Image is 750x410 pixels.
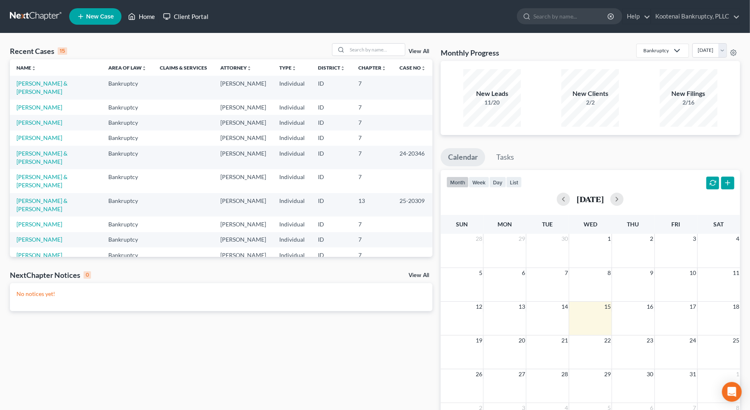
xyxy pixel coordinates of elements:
[214,146,273,169] td: [PERSON_NAME]
[273,193,311,217] td: Individual
[561,302,569,312] span: 14
[533,9,609,24] input: Search by name...
[643,47,669,54] div: Bankruptcy
[352,247,393,263] td: 7
[381,66,386,71] i: unfold_more
[651,9,740,24] a: Kootenai Bankruptcy, PLLC
[623,9,650,24] a: Help
[646,302,654,312] span: 16
[102,247,153,263] td: Bankruptcy
[577,195,604,203] h2: [DATE]
[722,382,742,402] div: Open Intercom Messenger
[714,221,724,228] span: Sat
[16,104,62,111] a: [PERSON_NAME]
[311,100,352,115] td: ID
[603,302,612,312] span: 15
[689,335,697,345] span: 24
[735,234,740,244] span: 4
[518,234,526,244] span: 29
[318,65,345,71] a: Districtunfold_more
[564,268,569,278] span: 7
[10,46,67,56] div: Recent Cases
[84,271,91,279] div: 0
[352,76,393,99] td: 7
[311,217,352,232] td: ID
[273,115,311,130] td: Individual
[469,177,489,188] button: week
[108,65,147,71] a: Area of Lawunfold_more
[732,335,740,345] span: 25
[214,169,273,193] td: [PERSON_NAME]
[220,65,252,71] a: Attorneyunfold_more
[393,146,432,169] td: 24-20346
[311,146,352,169] td: ID
[102,169,153,193] td: Bankruptcy
[689,268,697,278] span: 10
[603,369,612,379] span: 29
[352,217,393,232] td: 7
[561,98,619,107] div: 2/2
[672,221,680,228] span: Fri
[650,268,654,278] span: 9
[542,221,553,228] span: Tue
[16,252,62,259] a: [PERSON_NAME]
[142,66,147,71] i: unfold_more
[214,115,273,130] td: [PERSON_NAME]
[16,221,62,228] a: [PERSON_NAME]
[214,193,273,217] td: [PERSON_NAME]
[16,134,62,141] a: [PERSON_NAME]
[311,76,352,99] td: ID
[627,221,639,228] span: Thu
[214,100,273,115] td: [PERSON_NAME]
[521,268,526,278] span: 6
[16,290,426,298] p: No notices yet!
[689,302,697,312] span: 17
[273,76,311,99] td: Individual
[393,193,432,217] td: 25-20309
[646,369,654,379] span: 30
[16,65,36,71] a: Nameunfold_more
[441,48,499,58] h3: Monthly Progress
[446,177,469,188] button: month
[102,76,153,99] td: Bankruptcy
[400,65,426,71] a: Case Nounfold_more
[273,146,311,169] td: Individual
[214,130,273,146] td: [PERSON_NAME]
[102,115,153,130] td: Bankruptcy
[561,335,569,345] span: 21
[86,14,114,20] span: New Case
[463,98,521,107] div: 11/20
[58,47,67,55] div: 15
[273,100,311,115] td: Individual
[518,369,526,379] span: 27
[16,119,62,126] a: [PERSON_NAME]
[352,100,393,115] td: 7
[660,98,717,107] div: 2/16
[732,268,740,278] span: 11
[561,89,619,98] div: New Clients
[352,146,393,169] td: 7
[273,217,311,232] td: Individual
[478,268,483,278] span: 5
[340,66,345,71] i: unfold_more
[124,9,159,24] a: Home
[607,234,612,244] span: 1
[352,130,393,146] td: 7
[421,66,426,71] i: unfold_more
[347,44,405,56] input: Search by name...
[16,80,68,95] a: [PERSON_NAME] & [PERSON_NAME]
[102,193,153,217] td: Bankruptcy
[689,369,697,379] span: 31
[489,148,521,166] a: Tasks
[352,232,393,247] td: 7
[463,89,521,98] div: New Leads
[311,115,352,130] td: ID
[358,65,386,71] a: Chapterunfold_more
[561,234,569,244] span: 30
[352,115,393,130] td: 7
[279,65,297,71] a: Typeunfold_more
[102,146,153,169] td: Bankruptcy
[489,177,506,188] button: day
[603,335,612,345] span: 22
[475,234,483,244] span: 28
